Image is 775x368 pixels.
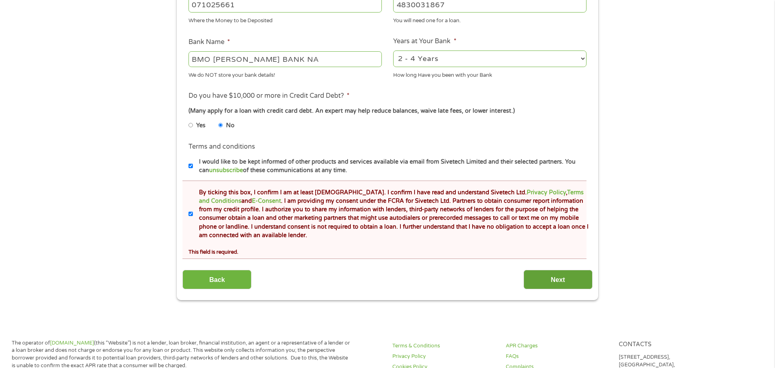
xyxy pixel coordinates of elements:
label: Terms and conditions [189,143,255,151]
label: I would like to be kept informed of other products and services available via email from Sivetech... [193,158,589,175]
label: Do you have $10,000 or more in Credit Card Debt? [189,92,350,100]
a: FAQs [506,353,609,360]
label: By ticking this box, I confirm I am at least [DEMOGRAPHIC_DATA]. I confirm I have read and unders... [193,188,589,240]
label: Years at Your Bank [393,37,456,46]
a: APR Charges [506,342,609,350]
div: You will need one for a loan. [393,14,586,25]
div: This field is required. [189,245,586,256]
div: (Many apply for a loan with credit card debt. An expert may help reduce balances, waive late fees... [189,107,586,116]
label: Yes [196,121,205,130]
div: Where the Money to be Deposited [189,14,382,25]
a: Terms & Conditions [392,342,496,350]
div: How long Have you been with your Bank [393,68,586,79]
a: Terms and Conditions [199,189,584,204]
a: Privacy Policy [392,353,496,360]
input: Next [524,270,593,290]
a: Privacy Policy [527,189,566,196]
a: E-Consent [252,198,281,204]
label: No [226,121,235,130]
h4: Contacts [619,341,722,349]
a: [DOMAIN_NAME] [50,340,94,346]
div: We do NOT store your bank details! [189,68,382,79]
a: unsubscribe [209,167,243,174]
label: Bank Name [189,38,230,46]
input: Back [182,270,251,290]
